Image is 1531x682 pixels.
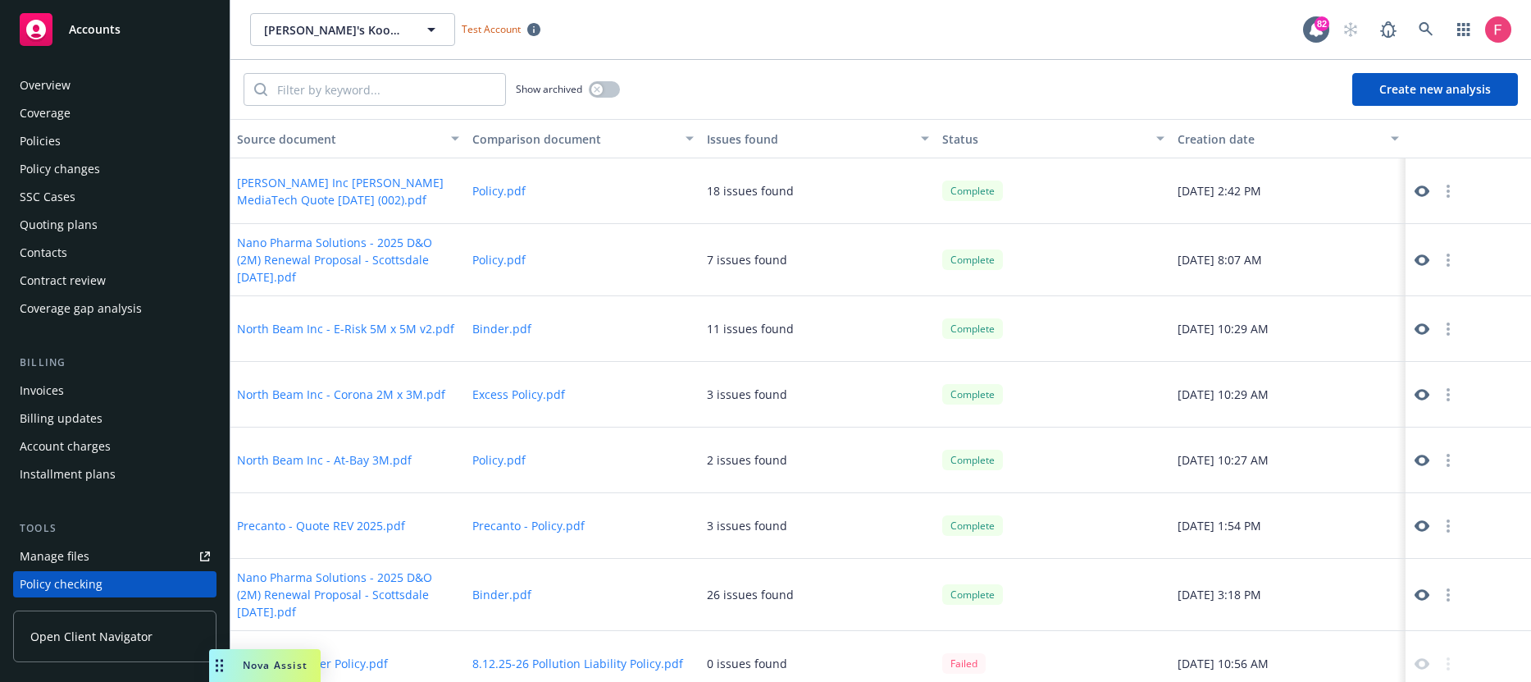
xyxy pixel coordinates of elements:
[707,586,794,603] div: 26 issues found
[1171,428,1406,493] div: [DATE] 10:27 AM
[1171,559,1406,631] div: [DATE] 3:18 PM
[1372,13,1405,46] a: Report a Bug
[1171,119,1406,158] button: Creation date
[13,378,216,404] a: Invoices
[13,240,216,266] a: Contacts
[1171,158,1406,224] div: [DATE] 2:42 PM
[472,251,526,268] button: Policy.pdf
[707,182,794,199] div: 18 issues found
[13,543,216,570] a: Manage files
[13,405,216,432] a: Billing updates
[700,119,936,158] button: Issues found
[942,653,986,674] div: Failed
[237,130,441,148] div: Source document
[472,182,526,199] button: Policy.pdf
[20,543,89,570] div: Manage files
[942,384,1003,405] div: Complete
[20,571,103,597] div: Policy checking
[13,433,216,460] a: Account charges
[472,386,565,403] button: Excess Policy.pdf
[267,74,505,105] input: Filter by keyword...
[707,320,794,337] div: 11 issues found
[264,21,406,39] span: [PERSON_NAME]'s Kookies
[1410,13,1442,46] a: Search
[30,628,153,645] span: Open Client Navigator
[472,517,585,534] button: Precanto - Policy.pdf
[237,517,405,534] button: Precanto - Quote REV 2025.pdf
[472,130,677,148] div: Comparison document
[237,569,459,620] button: Nano Pharma Solutions - 2025 D&O (2M) Renewal Proposal - Scottsdale [DATE].pdf
[13,520,216,537] div: Tools
[942,450,1003,470] div: Complete
[472,320,531,337] button: Binder.pdf
[707,517,787,534] div: 3 issues found
[20,461,116,487] div: Installment plans
[707,655,787,672] div: 0 issues found
[13,184,216,210] a: SSC Cases
[250,13,455,46] button: [PERSON_NAME]'s Kookies
[20,100,71,126] div: Coverage
[472,451,526,469] button: Policy.pdf
[13,7,216,53] a: Accounts
[1171,224,1406,296] div: [DATE] 8:07 AM
[237,174,459,208] button: [PERSON_NAME] Inc [PERSON_NAME] MediaTech Quote [DATE] (002).pdf
[1171,493,1406,559] div: [DATE] 1:54 PM
[707,251,787,268] div: 7 issues found
[13,156,216,182] a: Policy changes
[472,655,683,672] button: 8.12.25-26 Pollution Liability Policy.pdf
[942,584,1003,605] div: Complete
[20,156,100,182] div: Policy changes
[13,355,216,371] div: Billing
[237,320,454,337] button: North Beam Inc - E-Risk 5M x 5M v2.pdf
[13,295,216,322] a: Coverage gap analysis
[13,571,216,597] a: Policy checking
[1352,73,1518,106] button: Create new analysis
[20,295,142,322] div: Coverage gap analysis
[1171,362,1406,428] div: [DATE] 10:29 AM
[1178,130,1382,148] div: Creation date
[230,119,466,158] button: Source document
[20,212,98,238] div: Quoting plans
[237,451,412,469] button: North Beam Inc - At-Bay 3M.pdf
[13,72,216,98] a: Overview
[13,128,216,154] a: Policies
[237,386,445,403] button: North Beam Inc - Corona 2M x 3M.pdf
[1171,296,1406,362] div: [DATE] 10:29 AM
[936,119,1171,158] button: Status
[1315,16,1329,31] div: 82
[516,82,582,96] span: Show archived
[209,649,321,682] button: Nova Assist
[942,249,1003,270] div: Complete
[13,100,216,126] a: Coverage
[69,23,121,36] span: Accounts
[1447,13,1480,46] a: Switch app
[20,72,71,98] div: Overview
[20,405,103,432] div: Billing updates
[942,181,1003,201] div: Complete
[20,184,75,210] div: SSC Cases
[942,130,1146,148] div: Status
[243,658,308,672] span: Nova Assist
[237,234,459,286] button: Nano Pharma Solutions - 2025 D&O (2M) Renewal Proposal - Scottsdale [DATE].pdf
[20,268,106,294] div: Contract review
[13,461,216,487] a: Installment plans
[466,119,701,158] button: Comparison document
[942,515,1003,536] div: Complete
[1334,13,1367,46] a: Start snowing
[20,128,61,154] div: Policies
[472,586,531,603] button: Binder.pdf
[707,386,787,403] div: 3 issues found
[13,212,216,238] a: Quoting plans
[1485,16,1511,43] img: photo
[20,240,67,266] div: Contacts
[20,378,64,404] div: Invoices
[209,649,230,682] div: Drag to move
[707,451,787,469] div: 2 issues found
[13,268,216,294] a: Contract review
[707,130,911,148] div: Issues found
[254,83,267,96] svg: Search
[20,433,111,460] div: Account charges
[455,21,547,38] span: Test Account
[942,318,1003,339] div: Complete
[462,22,521,36] span: Test Account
